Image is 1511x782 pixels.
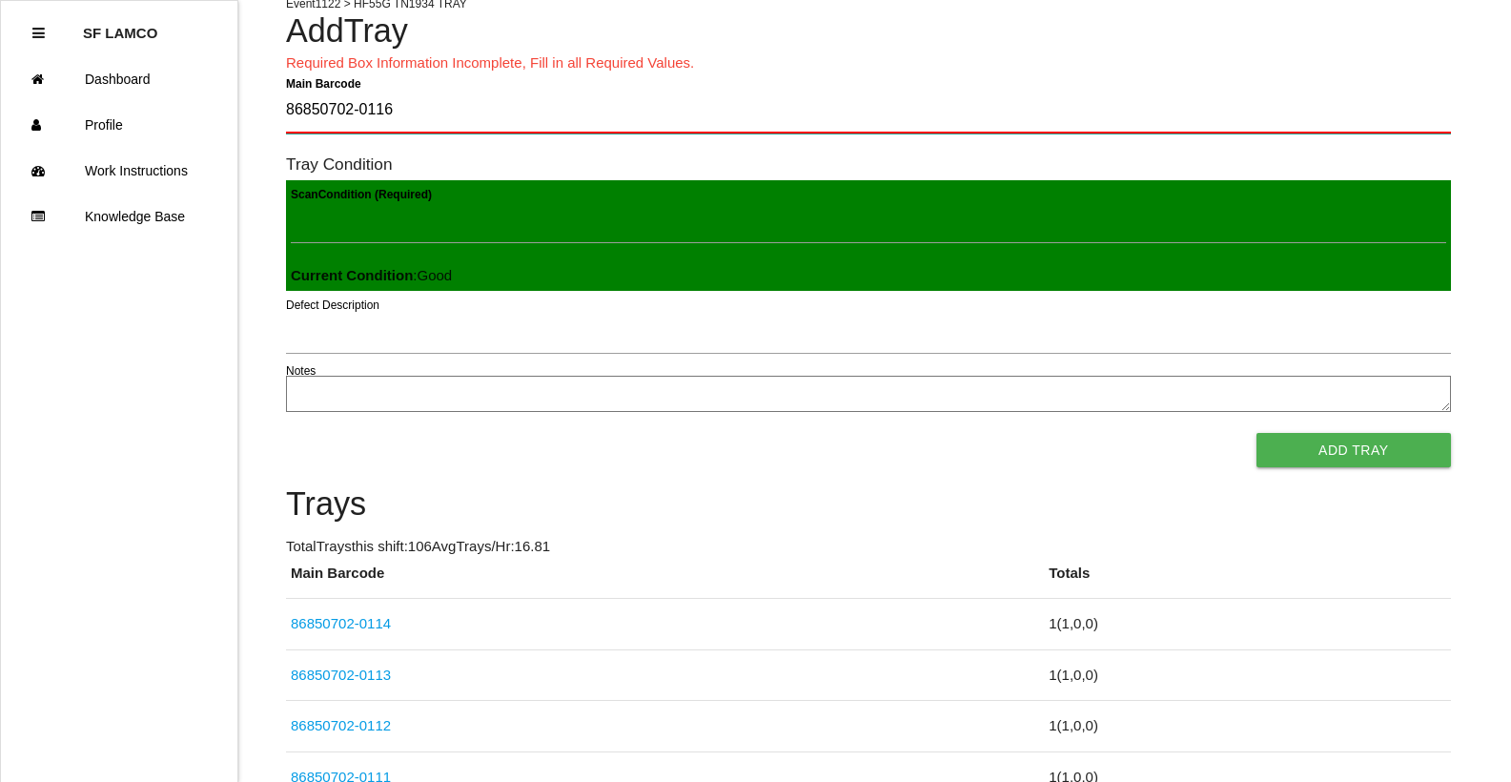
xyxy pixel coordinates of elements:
[286,76,361,90] b: Main Barcode
[83,10,157,41] p: SF LAMCO
[1,56,237,102] a: Dashboard
[286,563,1044,599] th: Main Barcode
[291,717,391,733] a: 86850702-0112
[286,89,1451,134] input: Required
[286,13,1451,50] h4: Add Tray
[291,667,391,683] a: 86850702-0113
[1044,649,1450,701] td: 1 ( 1 , 0 , 0 )
[291,267,413,283] b: Current Condition
[286,155,1451,174] h6: Tray Condition
[286,536,1451,558] p: Total Trays this shift: 106 Avg Trays /Hr: 16.81
[286,362,316,380] label: Notes
[1,102,237,148] a: Profile
[286,52,1451,74] p: Required Box Information Incomplete, Fill in all Required Values.
[291,187,432,200] b: Scan Condition (Required)
[286,297,379,314] label: Defect Description
[291,267,452,283] span: : Good
[286,486,1451,523] h4: Trays
[1044,563,1450,599] th: Totals
[1044,701,1450,752] td: 1 ( 1 , 0 , 0 )
[1256,433,1451,467] button: Add Tray
[1,194,237,239] a: Knowledge Base
[32,10,45,56] div: Close
[1,148,237,194] a: Work Instructions
[1044,599,1450,650] td: 1 ( 1 , 0 , 0 )
[291,615,391,631] a: 86850702-0114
